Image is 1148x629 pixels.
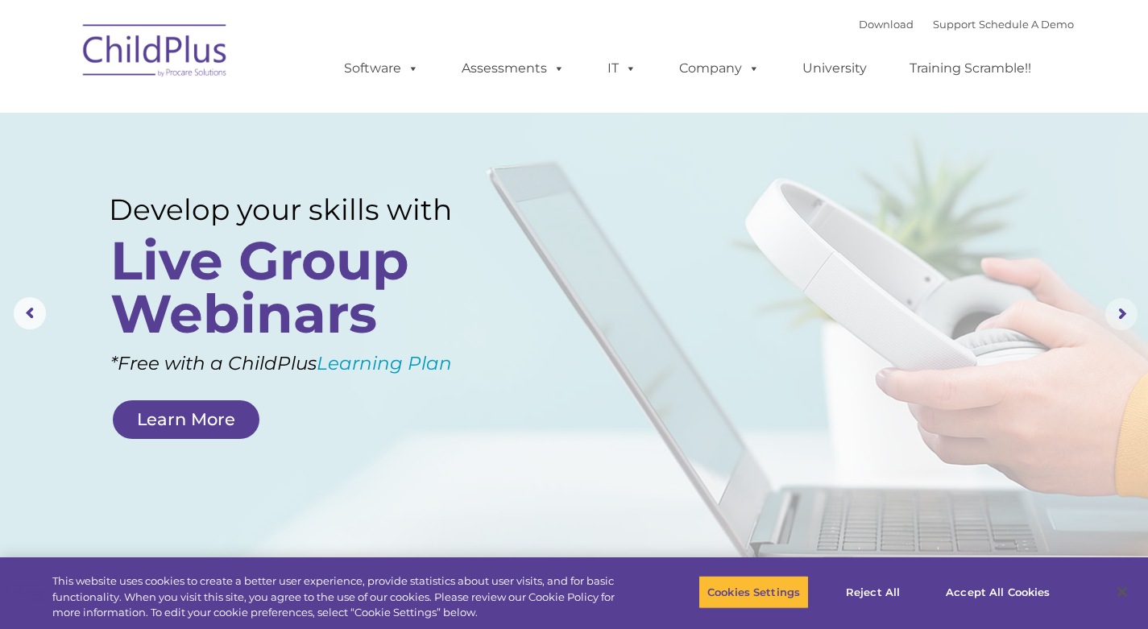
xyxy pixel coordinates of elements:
[110,346,516,381] rs-layer: *Free with a ChildPlus
[109,192,488,227] rs-layer: Develop your skills with
[110,234,483,341] rs-layer: Live Group Webinars
[591,52,653,85] a: IT
[979,18,1074,31] a: Schedule A Demo
[663,52,776,85] a: Company
[859,18,1074,31] font: |
[698,575,809,609] button: Cookies Settings
[224,172,292,184] span: Phone number
[52,573,632,621] div: This website uses cookies to create a better user experience, provide statistics about user visit...
[328,52,435,85] a: Software
[893,52,1047,85] a: Training Scramble!!
[859,18,914,31] a: Download
[786,52,883,85] a: University
[933,18,976,31] a: Support
[224,106,273,118] span: Last name
[75,13,236,93] img: ChildPlus by Procare Solutions
[937,575,1059,609] button: Accept All Cookies
[1104,574,1140,610] button: Close
[446,52,581,85] a: Assessments
[823,575,923,609] button: Reject All
[113,400,259,439] a: Learn More
[317,352,452,375] a: Learning Plan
